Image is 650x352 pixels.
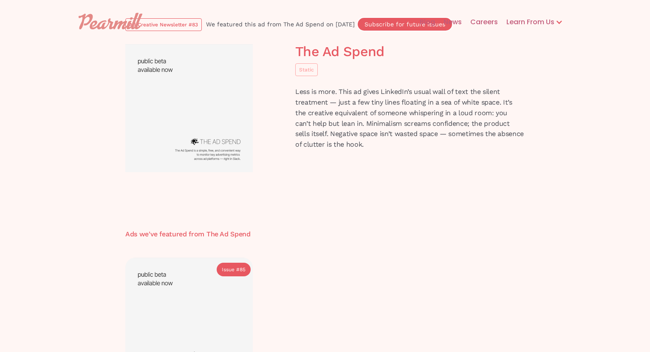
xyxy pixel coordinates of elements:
div: Static [299,65,314,74]
h1: The Ad Spend [295,44,525,59]
div: Learn From Us [498,9,571,36]
a: News [435,9,462,36]
a: Careers [462,9,498,36]
p: Less is more. This ad gives LinkedIn’s usual wall of text the silent treatment — just a few tiny ... [295,87,525,150]
h3: The Ad Spend [206,230,251,238]
a: Issue #85 [217,263,251,276]
h3: Ads we've featured from [125,230,206,238]
a: Blog [411,9,435,36]
div: Learn From Us [498,17,554,27]
div: Issue # [222,265,240,274]
div: 85 [240,265,246,274]
a: Static [295,63,318,76]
